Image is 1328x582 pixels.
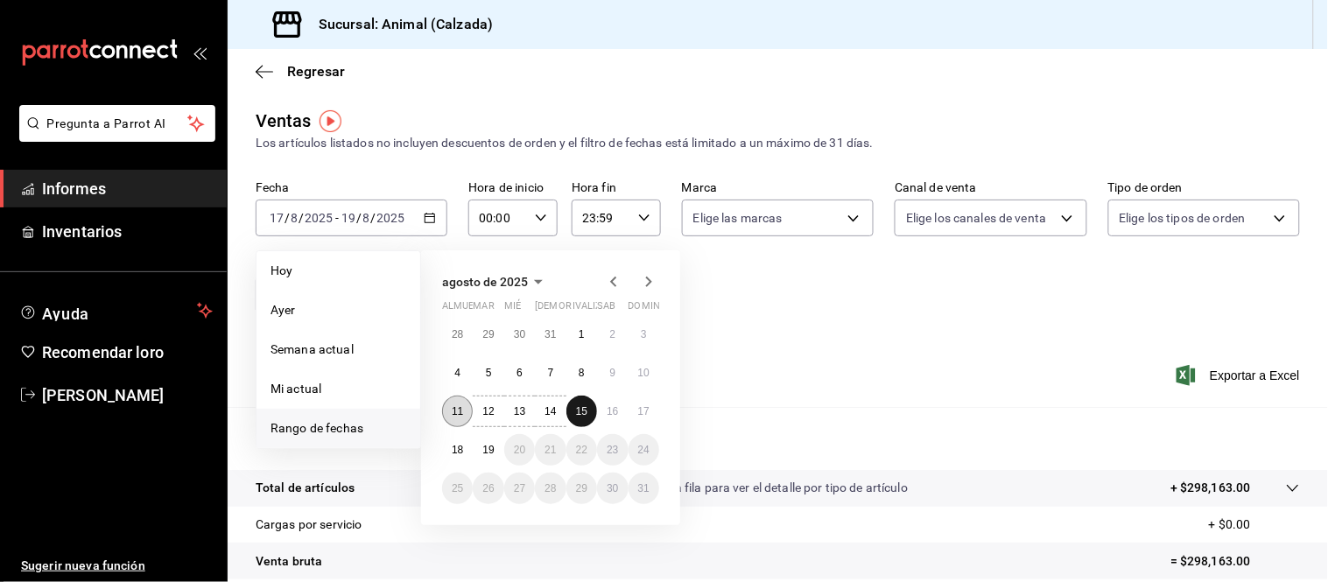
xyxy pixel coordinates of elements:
abbr: jueves [535,300,638,319]
font: agosto de 2025 [442,275,528,289]
font: 20 [514,444,525,456]
font: 2 [609,328,615,340]
font: Mi actual [271,382,321,396]
button: agosto de 2025 [442,271,549,292]
button: 2 de agosto de 2025 [597,319,628,350]
font: / [285,211,290,225]
button: 30 de agosto de 2025 [597,473,628,504]
abbr: 17 de agosto de 2025 [638,405,650,417]
font: almuerzo [442,300,494,312]
button: 24 de agosto de 2025 [629,434,659,466]
button: 4 de agosto de 2025 [442,357,473,389]
abbr: 7 de agosto de 2025 [548,367,554,379]
font: 12 [482,405,494,417]
button: 23 de agosto de 2025 [597,434,628,466]
abbr: 31 de julio de 2025 [545,328,556,340]
font: 18 [452,444,463,456]
abbr: 5 de agosto de 2025 [486,367,492,379]
button: Regresar [256,63,345,80]
font: 10 [638,367,650,379]
font: mié [504,300,521,312]
font: Venta bruta [256,554,322,568]
button: 14 de agosto de 2025 [535,396,566,427]
font: Sugerir nueva función [21,558,145,572]
abbr: viernes [566,300,615,319]
font: dominio [629,300,671,312]
font: 1 [579,328,585,340]
button: 8 de agosto de 2025 [566,357,597,389]
font: Canal de venta [895,181,977,195]
font: + $0.00 [1209,517,1251,531]
abbr: 3 de agosto de 2025 [641,328,647,340]
button: 3 de agosto de 2025 [629,319,659,350]
font: 19 [482,444,494,456]
font: Los artículos listados no incluyen descuentos de orden y el filtro de fechas está limitado a un m... [256,136,874,150]
button: 11 de agosto de 2025 [442,396,473,427]
button: 16 de agosto de 2025 [597,396,628,427]
abbr: 30 de agosto de 2025 [607,482,618,494]
abbr: 10 de agosto de 2025 [638,367,650,379]
abbr: 20 de agosto de 2025 [514,444,525,456]
input: -- [341,211,356,225]
button: 26 de agosto de 2025 [473,473,503,504]
input: -- [290,211,299,225]
font: Exportar a Excel [1210,368,1300,382]
font: Elige las marcas [693,211,783,225]
font: 26 [482,482,494,494]
abbr: 18 de agosto de 2025 [452,444,463,456]
font: 28 [452,328,463,340]
button: 7 de agosto de 2025 [535,357,566,389]
font: 17 [638,405,650,417]
font: mar [473,300,494,312]
font: 31 [545,328,556,340]
font: 21 [545,444,556,456]
abbr: 26 de agosto de 2025 [482,482,494,494]
abbr: martes [473,300,494,319]
font: 29 [576,482,587,494]
font: Da clic en la fila para ver el detalle por tipo de artículo [617,480,908,494]
button: 30 de julio de 2025 [504,319,535,350]
font: Elige los tipos de orden [1120,211,1246,225]
button: 28 de julio de 2025 [442,319,473,350]
abbr: 28 de agosto de 2025 [545,482,556,494]
abbr: domingo [629,300,671,319]
abbr: 16 de agosto de 2025 [607,405,618,417]
abbr: 14 de agosto de 2025 [545,405,556,417]
font: Inventarios [42,222,122,241]
input: ---- [376,211,406,225]
font: 6 [516,367,523,379]
font: 30 [514,328,525,340]
abbr: 8 de agosto de 2025 [579,367,585,379]
font: Ayuda [42,305,89,323]
font: 28 [545,482,556,494]
font: / [371,211,376,225]
font: Semana actual [271,342,354,356]
font: / [356,211,362,225]
input: -- [269,211,285,225]
font: [DEMOGRAPHIC_DATA] [535,300,638,312]
font: 9 [609,367,615,379]
button: 15 de agosto de 2025 [566,396,597,427]
abbr: 12 de agosto de 2025 [482,405,494,417]
font: Total de artículos [256,480,355,494]
font: 15 [576,405,587,417]
button: 18 de agosto de 2025 [442,434,473,466]
abbr: 31 de agosto de 2025 [638,482,650,494]
button: 31 de julio de 2025 [535,319,566,350]
font: 29 [482,328,494,340]
font: Hoy [271,263,292,277]
abbr: 1 de agosto de 2025 [579,328,585,340]
font: 25 [452,482,463,494]
font: - [335,211,339,225]
abbr: 15 de agosto de 2025 [576,405,587,417]
font: Sucursal: Animal (Calzada) [319,16,493,32]
font: 22 [576,444,587,456]
img: Marcador de información sobre herramientas [320,110,341,132]
button: 5 de agosto de 2025 [473,357,503,389]
abbr: 29 de julio de 2025 [482,328,494,340]
button: 20 de agosto de 2025 [504,434,535,466]
abbr: 27 de agosto de 2025 [514,482,525,494]
font: sab [597,300,615,312]
abbr: 28 de julio de 2025 [452,328,463,340]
